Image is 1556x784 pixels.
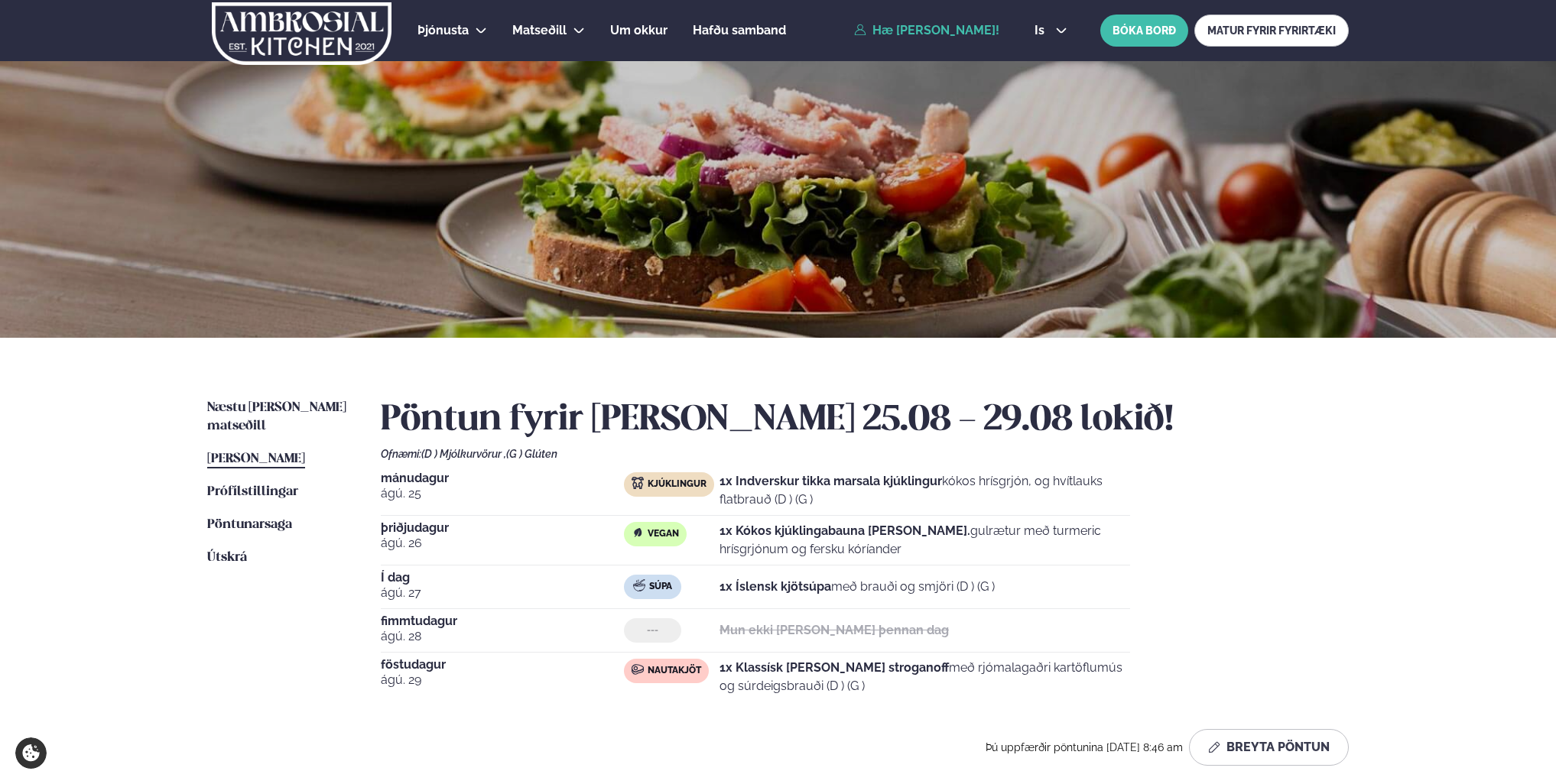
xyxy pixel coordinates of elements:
span: --- [647,624,658,637]
span: ágú. 28 [381,627,624,646]
span: Kjúklingur [648,478,707,491]
a: [PERSON_NAME] [207,450,305,468]
span: Næstu [PERSON_NAME] matseðill [207,401,346,432]
span: ágú. 26 [381,534,624,552]
img: Vegan.svg [632,526,644,539]
a: Cookie settings [15,737,47,769]
img: logo [210,2,393,65]
p: gulrætur með turmeric hrísgrjónum og fersku kóríander [720,522,1130,559]
span: ágú. 25 [381,484,624,503]
a: Hafðu samband [693,21,786,40]
a: Hæ [PERSON_NAME]! [854,24,999,37]
button: Breyta Pöntun [1189,729,1349,766]
span: (G ) Glúten [506,448,557,460]
a: Útskrá [207,549,247,567]
a: Matseðill [512,21,567,40]
strong: 1x Klassísk [PERSON_NAME] stroganoff [720,660,949,675]
span: [PERSON_NAME] [207,452,305,465]
span: Súpa [649,581,672,593]
span: Prófílstillingar [207,485,298,498]
a: MATUR FYRIR FYRIRTÆKI [1194,15,1349,47]
span: ágú. 29 [381,671,624,689]
span: fimmtudagur [381,615,624,627]
button: BÓKA BORÐ [1100,15,1188,47]
p: með rjómalagaðri kartöflumús og súrdeigsbrauði (D ) (G ) [720,659,1130,695]
span: Hafðu samband [693,23,786,37]
span: ágú. 27 [381,584,624,602]
span: is [1035,24,1049,37]
span: Útskrá [207,551,247,564]
img: soup.svg [633,579,645,591]
span: mánudagur [381,472,624,484]
strong: 1x Íslensk kjötsúpa [720,579,831,594]
span: Matseðill [512,23,567,37]
img: chicken.svg [632,477,644,489]
strong: 1x Indverskur tikka marsala kjúklingur [720,474,942,488]
span: þriðjudagur [381,522,624,534]
img: beef.svg [632,663,644,675]
h2: Pöntun fyrir [PERSON_NAME] 25.08 - 29.08 lokið! [381,399,1349,442]
a: Næstu [PERSON_NAME] matseðill [207,399,350,436]
span: Þú uppfærðir pöntunina [DATE] 8:46 am [986,741,1183,753]
span: (D ) Mjólkurvörur , [421,448,506,460]
strong: 1x Kókos kjúklingabauna [PERSON_NAME]. [720,523,970,538]
a: Pöntunarsaga [207,516,292,534]
strong: Mun ekki [PERSON_NAME] þennan dag [720,623,949,637]
a: Prófílstillingar [207,483,298,501]
span: Um okkur [610,23,668,37]
span: Nautakjöt [648,665,701,677]
span: Þjónusta [417,23,469,37]
a: Um okkur [610,21,668,40]
p: kókos hrísgrjón, og hvítlauks flatbrauð (D ) (G ) [720,472,1130,509]
p: með brauði og smjöri (D ) (G ) [720,578,995,596]
span: föstudagur [381,659,624,671]
span: Vegan [648,528,679,540]
a: Þjónusta [417,21,469,40]
span: Pöntunarsaga [207,518,292,531]
button: is [1022,24,1080,37]
span: Í dag [381,572,624,584]
div: Ofnæmi: [381,448,1349,460]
